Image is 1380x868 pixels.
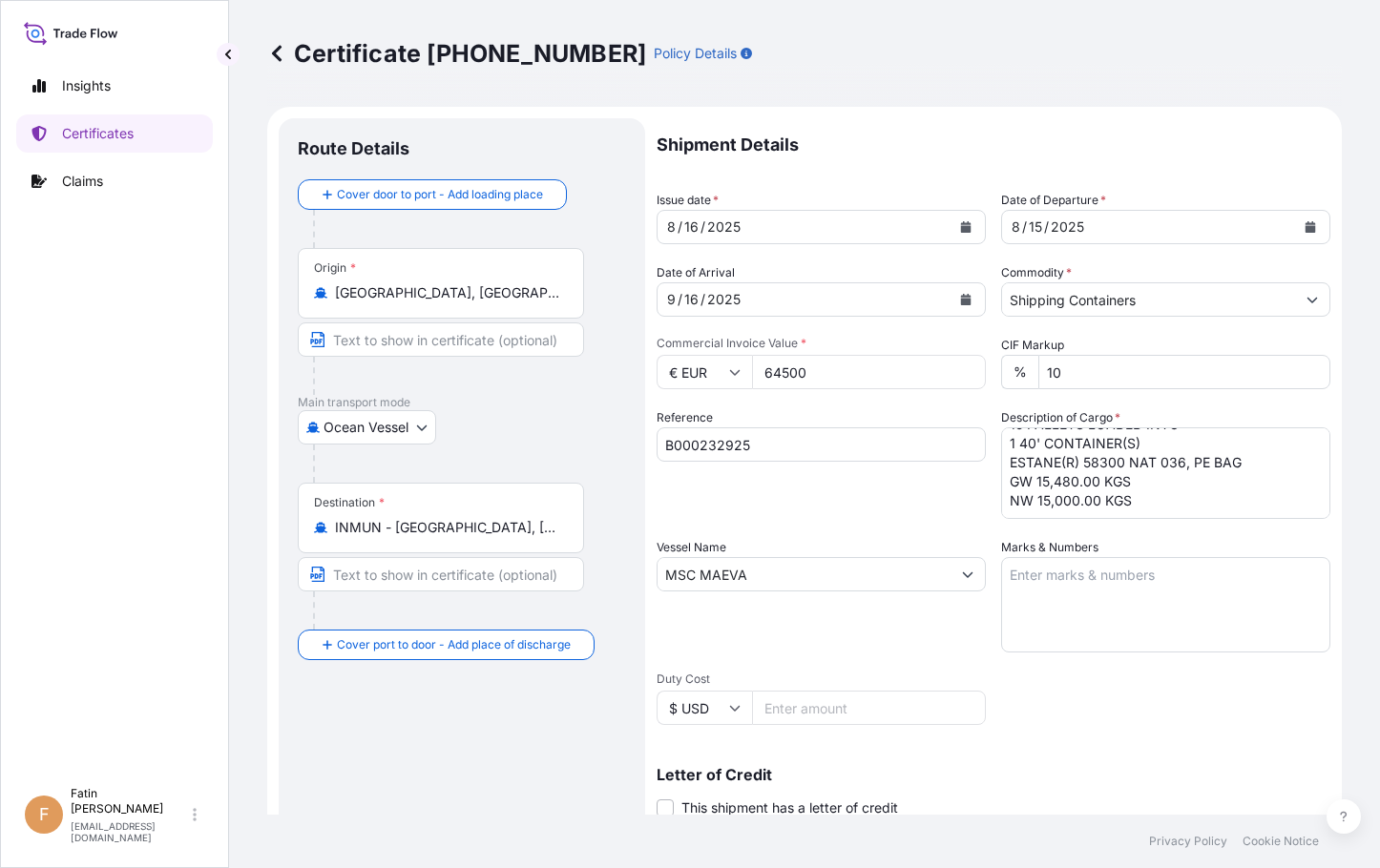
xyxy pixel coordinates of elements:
[1001,427,1330,519] textarea: 600 BAG LOADED ONTO 15 PALLETS LOADED INTO 1 40' CONTAINER(S) ESTANE(R) 58300 NAT 036, PE BAG GW ...
[951,284,981,315] button: Calendar
[1149,834,1227,849] a: Privacy Policy
[657,427,986,462] input: Enter booking reference
[678,216,682,238] div: /
[1001,191,1106,210] span: Date of Departure
[314,495,385,510] div: Destination
[682,216,700,238] div: day,
[682,288,700,311] div: day,
[298,322,584,357] input: Text to appear on certificate
[657,118,1330,172] p: Shipment Details
[298,630,595,660] button: Cover port to door - Add place of discharge
[1049,216,1086,238] div: year,
[681,798,898,817] span: This shipment has a letter of credit
[1002,282,1295,317] input: Type to search commodity
[62,76,111,95] p: Insights
[665,288,678,311] div: month,
[335,283,560,302] input: Origin
[657,767,1330,782] p: Letter of Credit
[1001,355,1038,389] div: %
[700,216,705,238] div: /
[654,44,737,63] p: Policy Details
[337,635,571,654] span: Cover port to door - Add place of discharge
[705,216,742,238] div: year,
[298,395,626,410] p: Main transport mode
[752,355,986,389] input: Enter amount
[678,288,682,311] div: /
[298,137,409,160] p: Route Details
[752,691,986,725] input: Enter amount
[1001,538,1098,557] label: Marks & Numbers
[657,263,735,282] span: Date of Arrival
[267,38,646,69] p: Certificate [PHONE_NUMBER]
[657,336,986,351] span: Commercial Invoice Value
[16,162,213,200] a: Claims
[657,538,726,557] label: Vessel Name
[1001,263,1072,282] label: Commodity
[705,288,742,311] div: year,
[1044,216,1049,238] div: /
[62,124,134,143] p: Certificates
[1022,216,1027,238] div: /
[657,672,986,687] span: Duty Cost
[298,410,436,444] button: Select transport
[1038,355,1330,389] input: Enter percentage between 0 and 24%
[1010,216,1022,238] div: month,
[39,805,50,824] span: F
[658,557,951,591] input: Type to search vessel name or IMO
[951,212,981,242] button: Calendar
[1295,212,1326,242] button: Calendar
[62,172,103,191] p: Claims
[657,408,713,427] label: Reference
[1295,282,1329,317] button: Show suggestions
[16,67,213,105] a: Insights
[314,260,356,276] div: Origin
[657,191,719,210] span: Issue date
[700,288,705,311] div: /
[298,557,584,591] input: Text to appear on certificate
[1027,216,1044,238] div: day,
[1001,336,1064,355] label: CIF Markup
[951,557,985,591] button: Show suggestions
[1001,408,1120,427] label: Description of Cargo
[335,518,560,537] input: Destination
[324,418,408,437] span: Ocean Vessel
[337,185,543,204] span: Cover door to port - Add loading place
[665,216,678,238] div: month,
[1243,834,1319,849] a: Cookie Notice
[71,786,189,816] p: Fatin [PERSON_NAME]
[298,179,567,210] button: Cover door to port - Add loading place
[16,114,213,153] a: Certificates
[71,820,189,843] p: [EMAIL_ADDRESS][DOMAIN_NAME]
